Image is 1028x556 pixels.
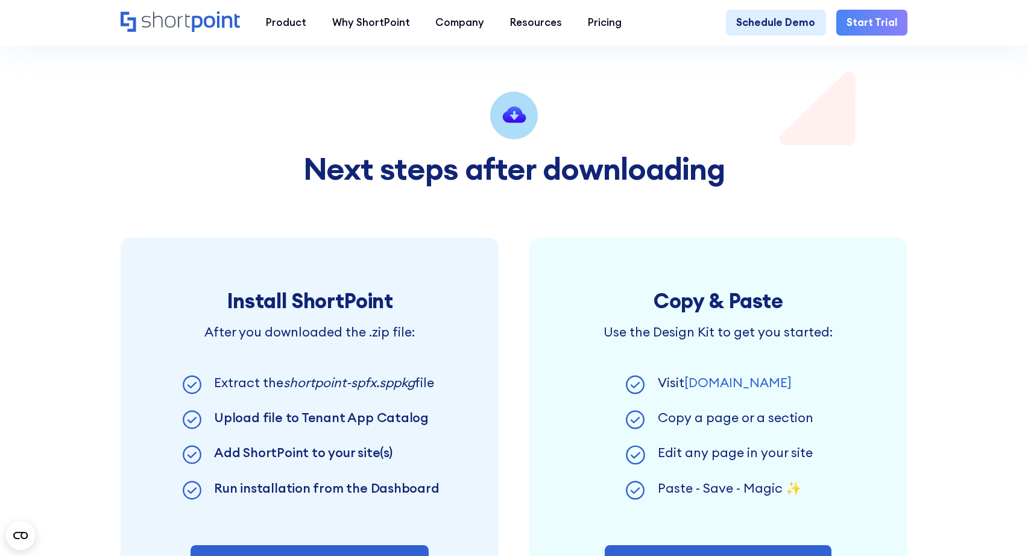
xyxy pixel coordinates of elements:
h3: Copy & Paste [567,289,869,313]
p: Paste - Save - Magic ✨ [658,479,802,498]
a: Why ShortPoint [319,10,423,36]
div: Why ShortPoint [332,15,410,31]
p: Edit any page in your site [658,443,813,463]
a: Run installation from the Dashboard [214,480,440,496]
a: Add ShortPoint to your site(s) [214,444,393,461]
em: shortpoint-spfx.sppkg [283,374,415,391]
a: Upload file to Tenant App Catalog [214,409,429,426]
a: Pricing [575,10,634,36]
p: After you downloaded the .zip file: [188,323,432,342]
a: [DOMAIN_NAME] [684,374,792,391]
div: Pricing [588,15,622,31]
div: Company [435,15,484,31]
a: Company [423,10,497,36]
a: Product [253,10,320,36]
h2: Next steps after downloading [121,152,907,186]
a: Resources [497,10,575,36]
a: Start Trial [836,10,907,36]
div: Resources [510,15,562,31]
a: Schedule Demo [726,10,825,36]
button: Open CMP widget [6,521,35,550]
a: Home [121,11,240,34]
div: Product [266,15,306,31]
iframe: Chat Widget [811,416,1028,556]
h3: Install ShortPoint [188,289,432,313]
p: Copy a page or a section [658,408,813,428]
p: Use the Design Kit to get you started: [567,323,869,342]
p: Extract the file [214,373,434,393]
p: Visit [658,373,792,393]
